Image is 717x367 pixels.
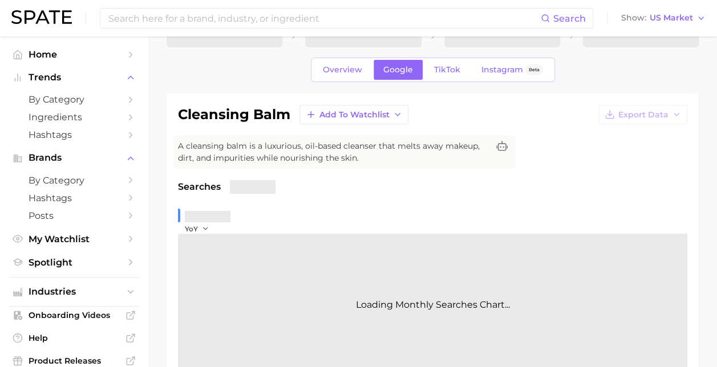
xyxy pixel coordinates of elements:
[29,129,120,140] span: Hashtags
[107,9,541,28] input: Search here for a brand, industry, or ingredient
[9,230,139,248] a: My Watchlist
[299,105,408,124] button: Add to Watchlist
[481,65,523,75] span: Instagram
[29,49,120,60] span: Home
[434,65,460,75] span: TikTok
[618,110,669,120] span: Export Data
[650,15,693,21] span: US Market
[9,307,139,324] a: Onboarding Videos
[383,65,413,75] span: Google
[374,60,423,80] a: Google
[178,140,488,164] span: A cleansing balm is a luxurious, oil-based cleanser that melts away makeup, dirt, and impurities ...
[29,310,120,320] span: Onboarding Videos
[29,94,120,105] span: by Category
[9,254,139,271] a: Spotlight
[9,91,139,108] a: by Category
[178,108,290,121] h1: cleansing balm
[319,110,390,120] span: Add to Watchlist
[529,65,540,75] span: Beta
[29,153,120,163] span: Brands
[9,207,139,225] a: Posts
[29,210,120,221] span: Posts
[29,72,120,83] span: Trends
[29,333,120,343] span: Help
[424,60,470,80] a: TikTok
[9,149,139,166] button: Brands
[185,224,209,234] button: YoY
[553,13,586,24] span: Search
[29,257,120,268] span: Spotlight
[618,11,708,26] button: ShowUS Market
[29,356,120,366] span: Product Releases
[29,193,120,203] span: Hashtags
[9,126,139,144] a: Hashtags
[313,60,372,80] a: Overview
[11,10,72,24] img: SPATE
[9,329,139,346] a: Help
[185,224,198,234] span: YoY
[9,69,139,86] button: Trends
[29,287,120,297] span: Industries
[29,234,120,244] span: My Watchlist
[9,283,139,300] button: Industries
[472,60,553,80] a: InstagramBeta
[29,175,120,186] span: by Category
[598,105,687,124] button: Export Data
[621,15,646,21] span: Show
[323,65,362,75] span: Overview
[29,112,120,123] span: Ingredients
[9,172,139,189] a: by Category
[9,189,139,207] a: Hashtags
[9,46,139,63] a: Home
[178,180,221,194] span: Searches
[9,108,139,126] a: Ingredients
